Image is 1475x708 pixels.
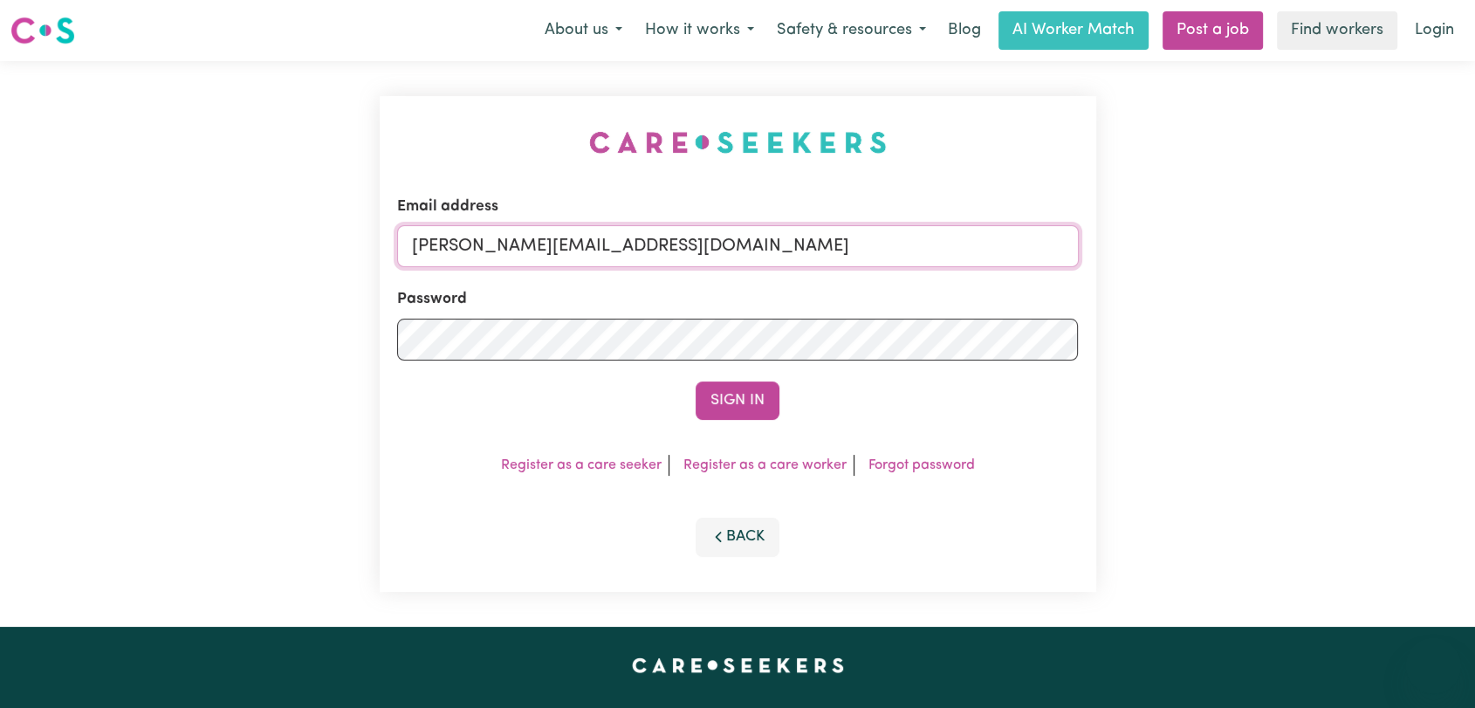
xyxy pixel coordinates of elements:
label: Password [397,288,467,311]
button: About us [533,12,634,49]
a: Careseekers logo [10,10,75,51]
a: Post a job [1163,11,1263,50]
a: Login [1404,11,1465,50]
a: AI Worker Match [998,11,1149,50]
iframe: Button to launch messaging window [1405,638,1461,694]
button: Sign In [696,381,779,420]
button: Safety & resources [765,12,937,49]
label: Email address [397,196,498,218]
a: Find workers [1277,11,1397,50]
a: Forgot password [868,458,975,472]
a: Blog [937,11,991,50]
img: Careseekers logo [10,15,75,46]
button: How it works [634,12,765,49]
a: Register as a care seeker [501,458,662,472]
a: Careseekers home page [632,658,844,672]
a: Register as a care worker [683,458,847,472]
input: Email address [397,225,1079,267]
button: Back [696,518,779,556]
